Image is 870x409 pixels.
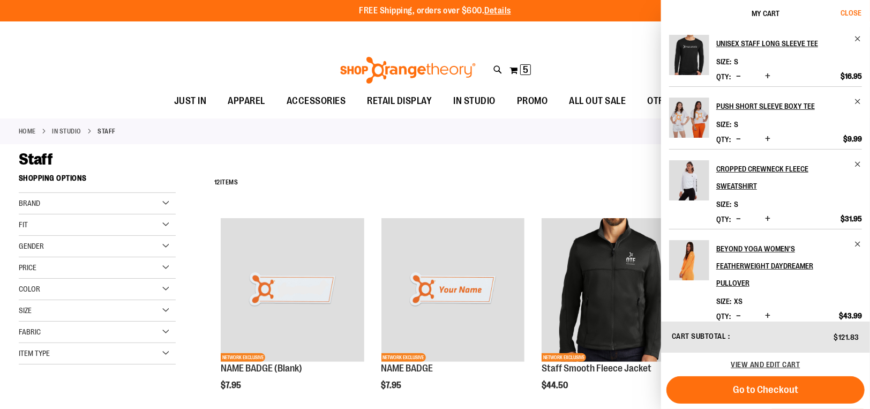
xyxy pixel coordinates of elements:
[854,160,862,168] a: Remove item
[716,98,847,115] h2: Push Short Sleeve Boxy Tee
[669,35,709,82] a: Unisex Staff Long Sleeve Tee
[762,311,773,322] button: Increase product quantity
[52,127,82,136] a: IN STUDIO
[19,150,53,168] span: Staff
[716,200,731,209] dt: Size
[19,263,36,272] span: Price
[19,199,40,207] span: Brand
[734,200,738,209] span: S
[669,240,709,287] a: Beyond Yoga Women's Featherweight Daydreamer Pullover
[381,218,525,363] a: Product image for NAME BADGENETWORK EXCLUSIVE
[339,57,477,84] img: Shop Orangetheory
[716,297,731,306] dt: Size
[669,35,862,86] li: Product
[733,384,798,396] span: Go to Checkout
[716,160,862,195] a: Cropped Crewneck Fleece Sweatshirt
[381,353,426,362] span: NETWORK EXCLUSIVE
[669,240,709,280] img: Beyond Yoga Women's Featherweight Daydreamer Pullover
[669,98,709,145] a: Push Short Sleeve Boxy Tee
[19,169,176,193] strong: Shopping Options
[221,381,243,390] span: $7.95
[716,57,731,66] dt: Size
[731,360,800,369] a: View and edit cart
[716,240,862,292] a: Beyond Yoga Women's Featherweight Daydreamer Pullover
[19,285,40,293] span: Color
[542,353,586,362] span: NETWORK EXCLUSIVE
[669,35,709,75] img: Unisex Staff Long Sleeve Tee
[752,9,779,18] span: My Cart
[669,160,709,200] img: Cropped Crewneck Fleece Sweatshirt
[523,64,528,75] span: 5
[734,120,738,129] span: S
[214,174,238,191] h2: Items
[359,5,511,17] p: FREE Shipping, orders over $600.
[19,306,32,315] span: Size
[381,218,525,362] img: Product image for NAME BADGE
[762,214,773,225] button: Increase product quantity
[716,312,731,321] label: Qty
[669,160,709,207] a: Cropped Crewneck Fleece Sweatshirt
[367,89,432,113] span: RETAIL DISPLAY
[716,240,847,292] h2: Beyond Yoga Women's Featherweight Daydreamer Pullover
[716,35,862,52] a: Unisex Staff Long Sleeve Tee
[542,218,685,362] img: Product image for Smooth Fleece Jacket
[716,98,862,115] a: Push Short Sleeve Boxy Tee
[542,381,569,390] span: $44.50
[672,332,726,340] span: Cart Subtotal
[854,240,862,248] a: Remove item
[716,35,847,52] h2: Unisex Staff Long Sleeve Tee
[19,220,28,229] span: Fit
[733,214,744,225] button: Decrease product quantity
[716,215,731,224] label: Qty
[381,381,403,390] span: $7.95
[841,71,862,81] span: $16.95
[733,311,744,322] button: Decrease product quantity
[542,363,651,374] a: Staff Smooth Fleece Jacket
[19,328,41,336] span: Fabric
[19,127,36,136] a: Home
[716,135,731,144] label: Qty
[734,57,738,66] span: S
[221,218,364,363] a: NAME BADGE (Blank)NETWORK EXCLUSIVE
[839,311,862,321] span: $43.99
[734,297,742,306] span: XS
[517,89,548,113] span: PROMO
[19,349,50,358] span: Item Type
[381,363,433,374] a: NAME BADGE
[854,35,862,43] a: Remove item
[834,333,860,341] span: $121.83
[716,160,847,195] h2: Cropped Crewneck Fleece Sweatshirt
[484,6,511,16] a: Details
[669,149,862,229] li: Product
[98,127,116,136] strong: Staff
[716,120,731,129] dt: Size
[762,134,773,145] button: Increase product quantity
[287,89,346,113] span: ACCESSORIES
[716,72,731,81] label: Qty
[221,218,364,362] img: NAME BADGE (Blank)
[669,86,862,149] li: Product
[843,134,862,144] span: $9.99
[854,98,862,106] a: Remove item
[841,214,862,224] span: $31.95
[174,89,207,113] span: JUST IN
[669,98,709,138] img: Push Short Sleeve Boxy Tee
[733,134,744,145] button: Decrease product quantity
[569,89,626,113] span: ALL OUT SALE
[228,89,265,113] span: APPAREL
[647,89,696,113] span: OTF BY YOU
[542,218,685,363] a: Product image for Smooth Fleece JacketNETWORK EXCLUSIVE
[733,71,744,82] button: Decrease product quantity
[666,376,865,404] button: Go to Checkout
[669,229,862,326] li: Product
[762,71,773,82] button: Increase product quantity
[221,353,265,362] span: NETWORK EXCLUSIVE
[19,242,44,250] span: Gender
[841,9,861,17] span: Close
[214,179,220,186] span: 12
[221,363,302,374] a: NAME BADGE (Blank)
[453,89,496,113] span: IN STUDIO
